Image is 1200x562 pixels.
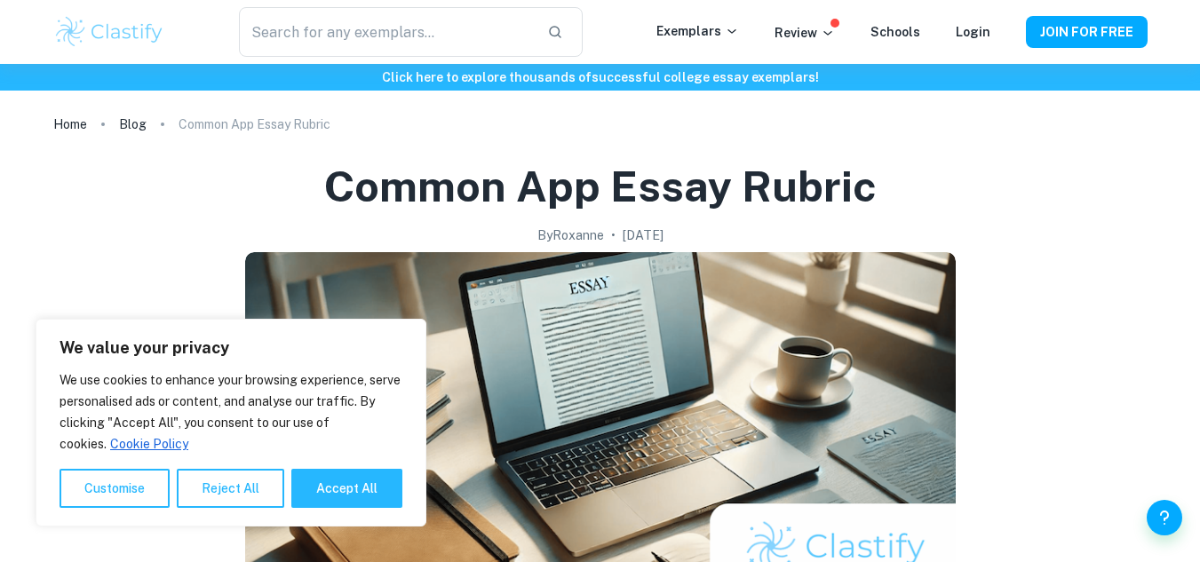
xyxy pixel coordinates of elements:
[291,469,402,508] button: Accept All
[4,67,1196,87] h6: Click here to explore thousands of successful college essay exemplars !
[611,226,616,245] p: •
[623,226,664,245] h2: [DATE]
[109,436,189,452] a: Cookie Policy
[179,115,330,134] p: Common App Essay Rubric
[60,469,170,508] button: Customise
[537,226,604,245] h2: By Roxanne
[956,25,990,39] a: Login
[239,7,532,57] input: Search for any exemplars...
[324,158,877,215] h1: Common App Essay Rubric
[656,21,739,41] p: Exemplars
[60,369,402,455] p: We use cookies to enhance your browsing experience, serve personalised ads or content, and analys...
[1026,16,1148,48] button: JOIN FOR FREE
[36,319,426,526] div: We value your privacy
[119,112,147,137] a: Blog
[60,337,402,359] p: We value your privacy
[177,469,284,508] button: Reject All
[1147,500,1182,535] button: Help and Feedback
[870,25,920,39] a: Schools
[775,23,835,43] p: Review
[53,112,87,137] a: Home
[53,14,166,50] img: Clastify logo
